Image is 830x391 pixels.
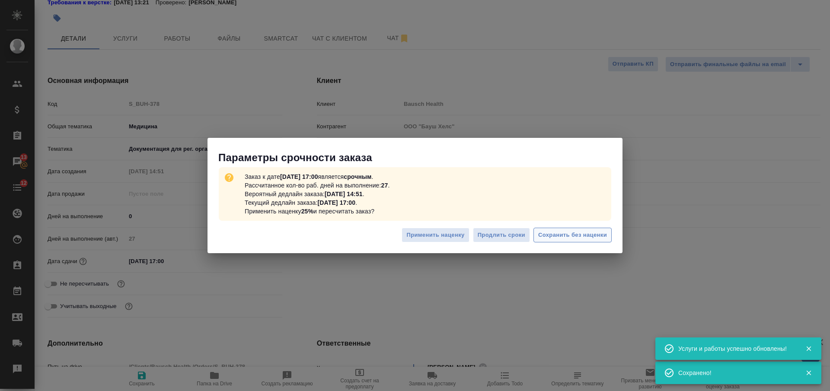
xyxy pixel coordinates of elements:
b: [DATE] 14:51 [325,191,363,197]
button: Закрыть [800,345,817,353]
button: Применить наценку [402,228,469,243]
b: 25% [301,208,313,215]
p: Параметры срочности заказа [218,151,622,165]
button: Сохранить без наценки [533,228,612,243]
div: Услуги и работы успешно обновлены! [678,344,792,353]
div: Сохранено! [678,369,792,377]
button: Закрыть [800,369,817,377]
b: срочным [344,173,371,180]
b: [DATE] 17:00 [317,199,355,206]
b: [DATE] 17:00 [280,173,318,180]
b: 27 [381,182,388,189]
p: Заказ к дате является . Рассчитанное кол-во раб. дней на выполнение: . Вероятный дедлайн заказа: ... [241,169,393,219]
span: Сохранить без наценки [538,230,607,240]
span: Продлить сроки [478,230,525,240]
span: Применить наценку [406,230,464,240]
button: Продлить сроки [473,228,530,243]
